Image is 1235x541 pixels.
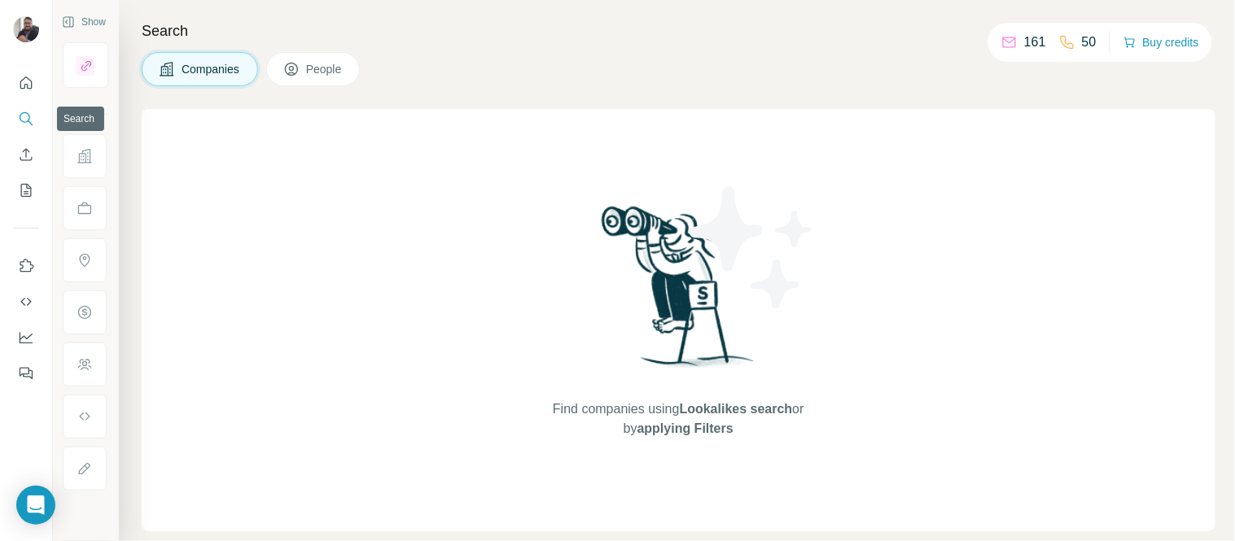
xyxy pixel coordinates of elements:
[13,323,39,352] button: Dashboard
[13,359,39,388] button: Feedback
[1123,31,1199,54] button: Buy credits
[13,104,39,133] button: Search
[142,20,1215,42] h4: Search
[50,10,117,34] button: Show
[680,402,793,416] span: Lookalikes search
[1024,33,1046,52] p: 161
[13,251,39,281] button: Use Surfe on LinkedIn
[16,486,55,525] div: Open Intercom Messenger
[13,287,39,316] button: Use Surfe API
[594,202,764,383] img: Surfe Illustration - Woman searching with binoculars
[13,176,39,205] button: My lists
[13,68,39,98] button: Quick start
[306,61,344,77] span: People
[1082,33,1097,52] p: 50
[637,421,734,435] span: applying Filters
[13,16,39,42] img: Avatar
[182,61,241,77] span: Companies
[548,399,808,438] span: Find companies using or by
[13,140,39,169] button: Enrich CSV
[679,174,826,321] img: Surfe Illustration - Stars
